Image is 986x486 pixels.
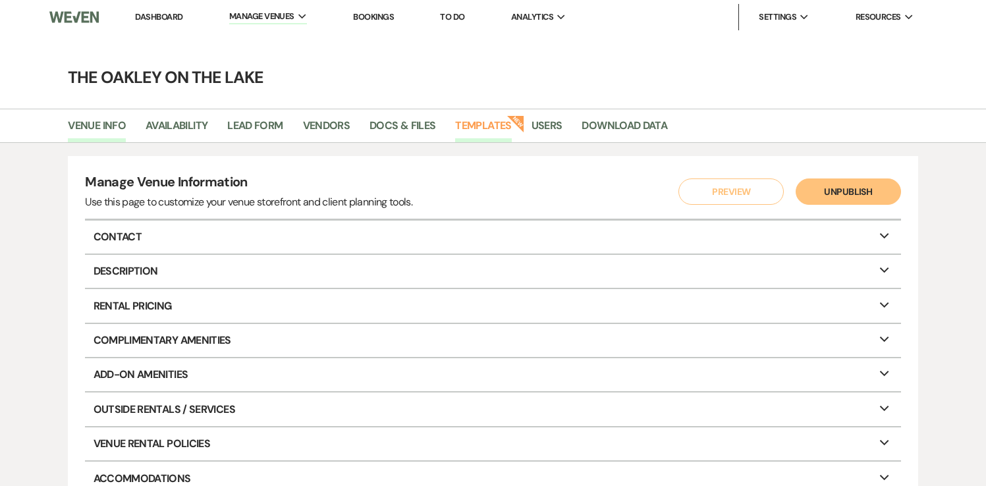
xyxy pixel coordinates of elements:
div: Use this page to customize your venue storefront and client planning tools. [85,194,412,210]
p: Venue Rental Policies [85,427,901,460]
a: Bookings [353,11,394,22]
a: Download Data [582,117,667,142]
span: Analytics [511,11,553,24]
a: Vendors [303,117,350,142]
p: Rental Pricing [85,289,901,322]
p: Outside Rentals / Services [85,392,901,425]
strong: New [507,114,525,132]
span: Manage Venues [229,10,294,23]
a: Availability [146,117,207,142]
p: Add-On Amenities [85,358,901,391]
a: To Do [440,11,464,22]
span: Resources [856,11,901,24]
button: Preview [678,178,784,205]
span: Settings [759,11,796,24]
h4: Manage Venue Information [85,173,412,194]
a: Users [532,117,562,142]
a: Dashboard [135,11,182,22]
h4: The Oakley on the Lake [19,66,968,89]
p: Description [85,255,901,288]
a: Templates [455,117,511,142]
a: Venue Info [68,117,126,142]
button: Unpublish [796,178,901,205]
img: Weven Logo [49,3,99,31]
a: Docs & Files [370,117,435,142]
p: Complimentary Amenities [85,324,901,357]
a: Lead Form [227,117,283,142]
a: Preview [676,178,781,205]
p: Contact [85,221,901,254]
